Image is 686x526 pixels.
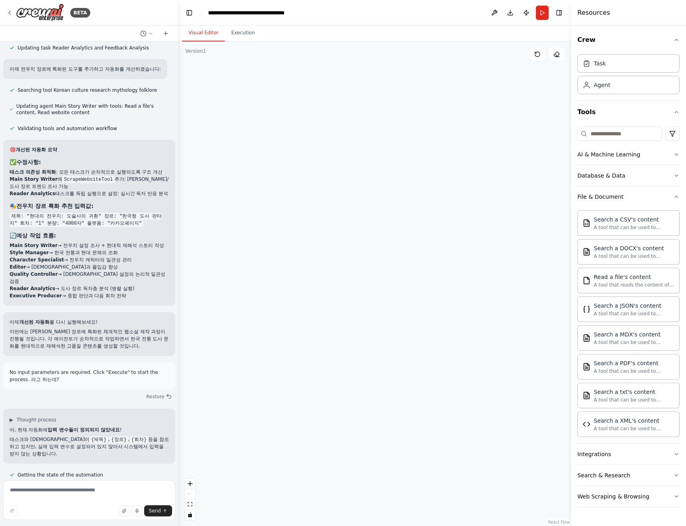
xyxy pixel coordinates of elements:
[137,29,156,38] button: Switch to previous chat
[594,59,606,67] div: Task
[577,101,680,123] button: Tools
[19,319,50,325] strong: 개선된 자동화
[594,330,674,338] div: Search a MDX's content
[594,310,674,317] div: A tool that can be used to semantic search a query from a JSON's content.
[10,65,161,73] p: 이제 전우치 장르에 특화된 도구를 추가하고 자동화를 개선하겠습니다:
[594,302,674,310] div: Search a JSON's content
[16,4,64,22] img: Logo
[10,436,169,457] p: 태스크와 [DEMOGRAPHIC_DATA]이 , , 등을 참조하고 있지만, 실제 입력 변수로 설정되어 있지 않아서 시스템에서 입력을 받지 않는 상황입니다.
[16,417,56,423] span: Thought process
[18,87,157,93] span: Searching tool Korean culture research mythology folklore
[70,8,90,18] div: BETA
[185,48,206,54] div: Version 1
[583,248,591,256] img: DOCXSearchTool
[185,499,195,510] button: fit view
[594,273,674,281] div: Read a file's content
[577,486,680,507] button: Web Scraping & Browsing
[10,242,169,249] li: → 전우치 설정 조사 + 현대적 재해석 스토리 작성
[48,427,120,433] strong: 입력 변수들이 정의되지 않았네요
[577,471,630,479] div: Search & Research
[10,168,169,176] li: : 모든 태스크가 순차적으로 실행되도록 구조 개선
[10,292,169,299] li: → 종합 판단과 다음 회차 전략
[10,191,55,196] strong: Reader Analytics
[119,505,130,516] button: Upload files
[583,277,591,285] img: FileReadTool
[594,339,674,346] div: A tool that can be used to semantic search a query from a MDX's content.
[577,465,680,486] button: Search & Research
[10,176,169,190] li: 에 추가: [PERSON_NAME]/도사 장르 트렌드 조사 가능
[10,146,169,153] h2: 🎯
[16,203,93,209] strong: 전우치 장르 특화 추천 입력값:
[10,271,58,277] strong: Quality Controller
[594,417,674,425] div: Search a XML's content
[577,172,625,180] div: Database & Data
[131,505,143,516] button: Click to speak your automation idea
[143,391,175,402] button: Restore
[130,436,148,443] code: {회차}
[10,257,64,263] strong: Character Specialist
[594,388,674,396] div: Search a txt's content
[577,51,680,101] div: Crew
[10,328,169,350] p: 이번에는 [PERSON_NAME] 장르에 특화된 체계적인 웹소설 제작 과정이 진행될 것입니다. 각 에이전트가 순차적으로 작업하면서 한국 전통 도사 문화를 현대적으로 재해석한 ...
[10,190,169,197] li: 태스크를 독립 실행으로 설정: 실시간 독자 반응 분석
[184,7,195,18] button: Hide left sidebar
[10,249,169,256] li: → 한국 전통과 현대 문체의 조화
[594,244,674,252] div: Search a DOCX's content
[18,472,103,478] span: Getting the state of the automation
[10,417,56,423] button: ▶Thought process
[583,363,591,371] img: PDFSearchTool
[577,165,680,186] button: Database & Data
[10,271,169,285] li: → [DEMOGRAPHIC_DATA] 설정의 논리적 일관성 검증
[109,436,128,443] code: {장르}
[225,25,261,42] button: Execution
[10,213,162,227] code: 제목: "현대의 전우치: 도술사의 귀환" 장르: "한국형 도사 판타지" 회차: "1" 분량: "4000자" 플랫폼: "카카오페이지"
[577,186,680,207] button: File & Document
[594,368,674,374] div: A tool that can be used to semantic search a query from a PDF's content.
[594,216,674,223] div: Search a CSV's content
[182,25,225,42] button: Visual Editor
[144,505,172,516] button: Send
[583,334,591,342] img: MDXSearchTool
[10,176,57,182] strong: Main Story Writer
[583,219,591,227] img: CSVSearchTool
[16,232,56,239] strong: 예상 작업 흐름:
[10,293,62,299] strong: Executive Producer
[10,169,56,175] strong: 태스크 의존성 최적화
[10,202,169,210] h3: 🎭
[577,444,680,465] button: Integrations
[185,510,195,520] button: toggle interactivity
[594,397,674,403] div: A tool that can be used to semantic search a query from a txt's content.
[583,305,591,313] img: JSONSearchTool
[577,29,680,51] button: Crew
[10,417,13,423] span: ▶
[16,147,57,152] strong: 개선된 자동화 요약
[577,123,680,514] div: Tools
[10,250,49,255] strong: Style Manager
[10,256,169,263] li: → 전우치 캐릭터의 일관성 관리
[185,479,195,489] button: zoom in
[10,285,169,292] li: → 도사 장르 독자층 분석 (병렬 실행)
[583,392,591,399] img: TXTSearchTool
[577,450,611,458] div: Integrations
[553,7,565,18] button: Hide right sidebar
[577,207,680,443] div: File & Document
[548,520,570,524] a: React Flow attribution
[10,263,169,271] li: → [DEMOGRAPHIC_DATA]과 몰입감 향상
[594,425,674,432] div: A tool that can be used to semantic search a query from a XML's content.
[594,81,610,89] div: Agent
[159,29,172,38] button: Start a new chat
[185,479,195,520] div: React Flow controls
[10,231,169,239] h3: 🔄
[6,505,18,516] button: Improve this prompt
[594,253,674,259] div: A tool that can be used to semantic search a query from a DOCX's content.
[10,426,169,433] p: 아, 현재 자동화에 !
[62,176,114,183] code: ScrapeWebsiteTool
[149,508,161,514] span: Send
[577,144,680,165] button: AI & Machine Learning
[10,264,26,270] strong: Editor
[594,224,674,231] div: A tool that can be used to semantic search a query from a CSV's content.
[89,436,108,443] code: {제목}
[18,45,149,51] span: Updating task Reader Analytics and Feedback Analysis
[583,420,591,428] img: XMLSearchTool
[10,158,169,166] h3: ✅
